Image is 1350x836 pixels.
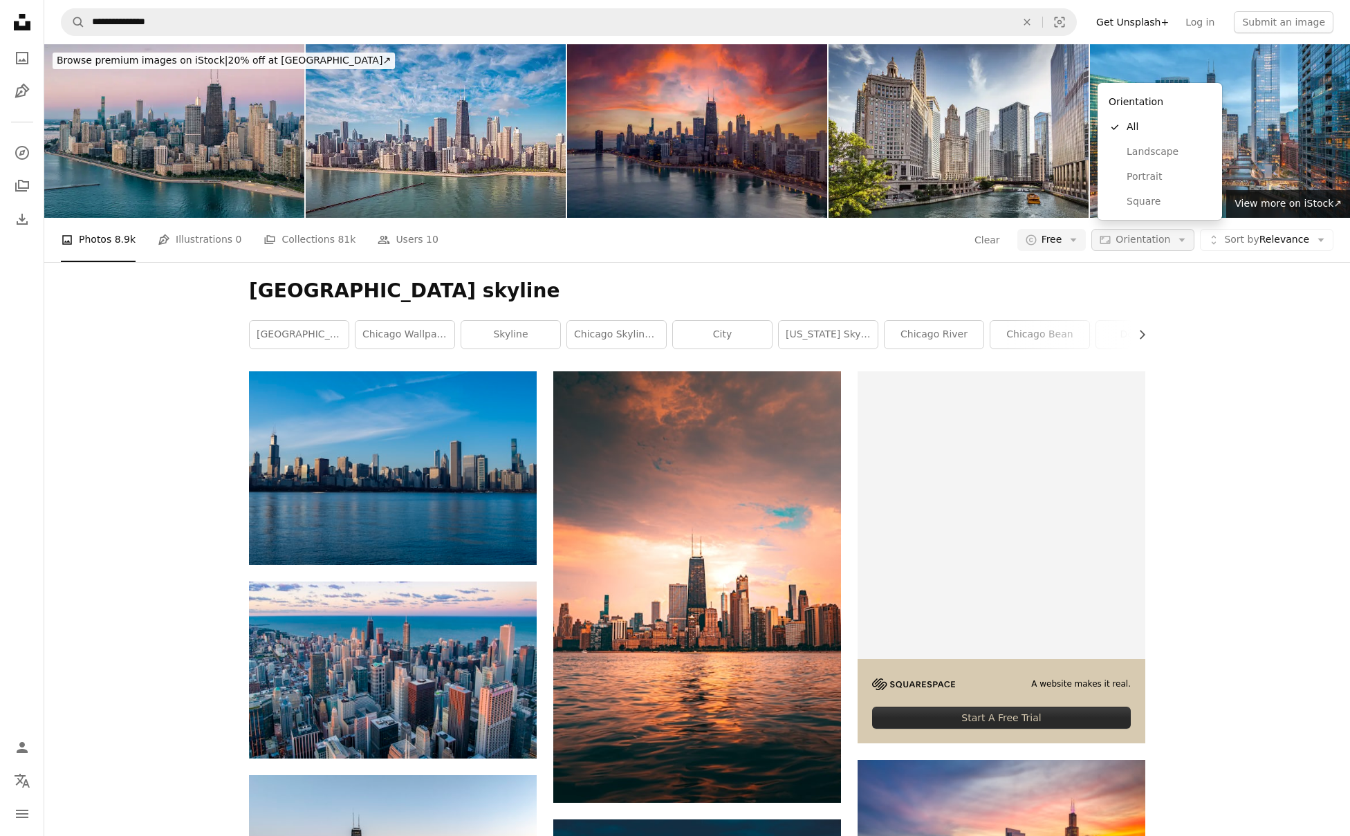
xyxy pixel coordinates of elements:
div: Orientation [1103,89,1217,115]
div: Orientation [1098,83,1222,220]
span: Portrait [1127,170,1211,184]
span: Landscape [1127,145,1211,159]
span: All [1127,120,1211,134]
span: Square [1127,195,1211,209]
